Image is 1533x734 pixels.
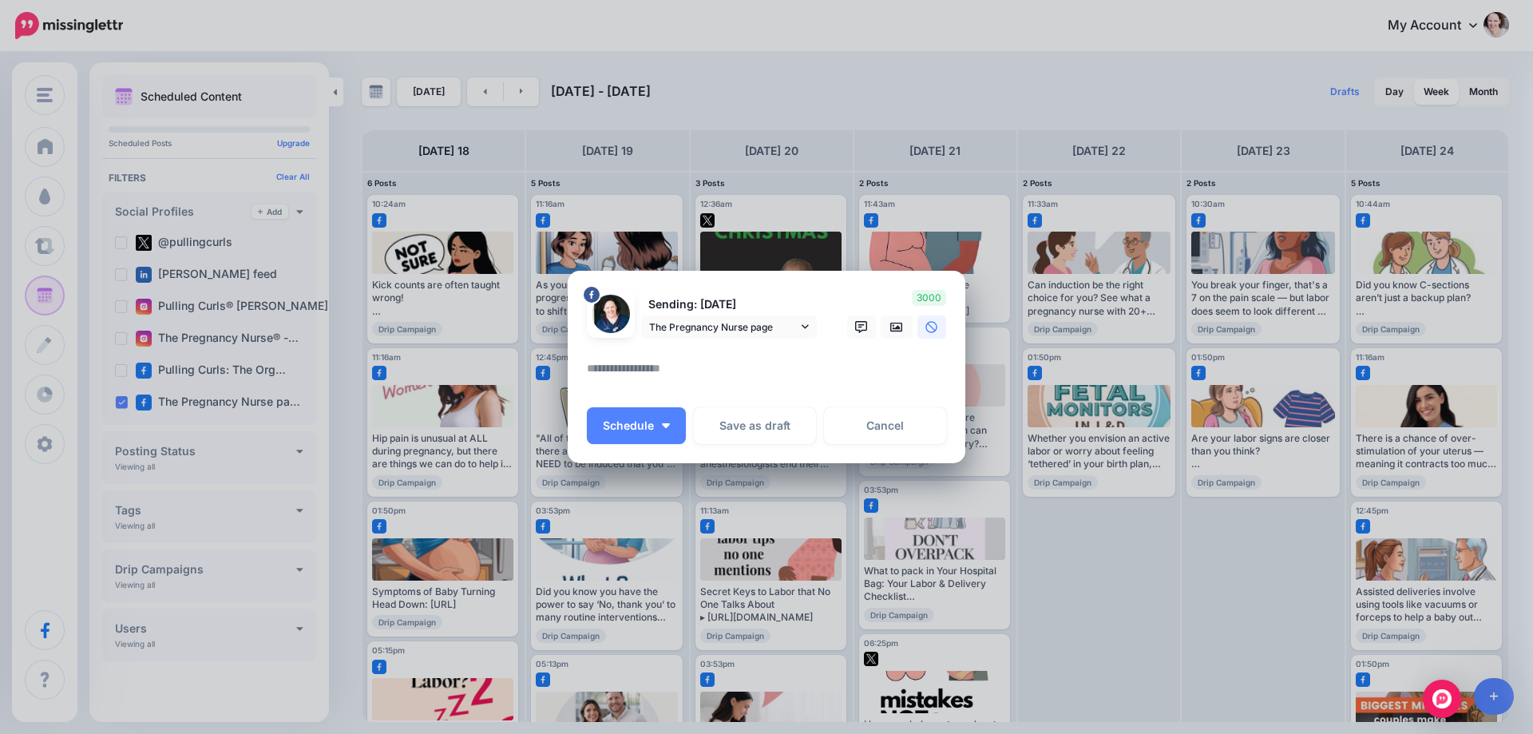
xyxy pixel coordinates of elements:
[824,407,946,444] a: Cancel
[649,319,798,335] span: The Pregnancy Nurse page
[912,290,946,306] span: 3000
[694,407,816,444] button: Save as draft
[641,315,817,339] a: The Pregnancy Nurse page
[1423,680,1461,718] div: Open Intercom Messenger
[641,296,817,314] p: Sending: [DATE]
[603,420,654,431] span: Schedule
[662,423,670,428] img: arrow-down-white.png
[587,407,686,444] button: Schedule
[592,295,630,333] img: 293356615_413924647436347_5319703766953307182_n-bsa103635.jpg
